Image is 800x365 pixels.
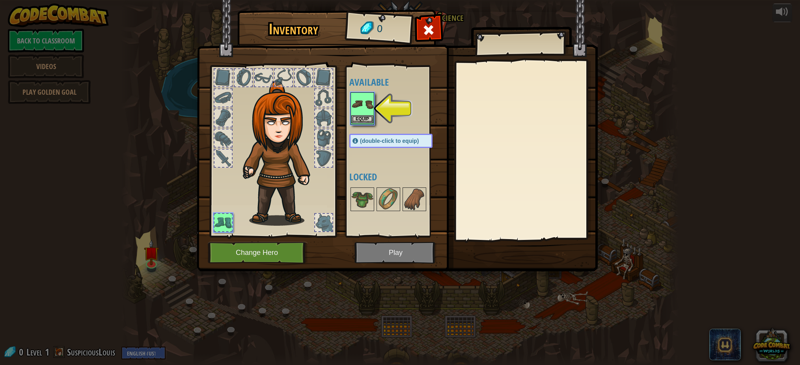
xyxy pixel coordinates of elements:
button: Equip [351,115,373,124]
h4: Available [349,77,448,87]
h1: Inventory [243,21,343,37]
img: portrait.png [403,188,425,210]
span: 0 [377,22,383,36]
img: portrait.png [351,93,373,115]
button: Change Hero [208,242,308,264]
img: portrait.png [377,188,399,210]
span: (double-click to equip) [360,138,419,144]
img: hair_f2.png [239,80,324,226]
h4: Locked [349,172,448,182]
img: portrait.png [351,188,373,210]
